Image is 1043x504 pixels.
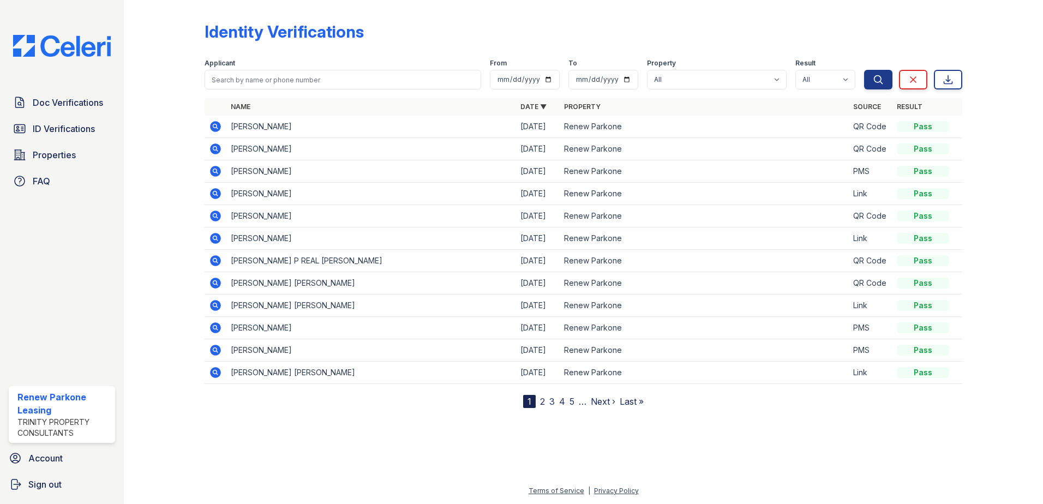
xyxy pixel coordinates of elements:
[560,362,849,384] td: Renew Parkone
[490,59,507,68] label: From
[579,395,586,408] span: …
[516,183,560,205] td: [DATE]
[560,138,849,160] td: Renew Parkone
[795,59,816,68] label: Result
[849,339,892,362] td: PMS
[516,160,560,183] td: [DATE]
[516,138,560,160] td: [DATE]
[226,339,516,362] td: [PERSON_NAME]
[897,322,949,333] div: Pass
[4,473,119,495] a: Sign out
[591,396,615,407] a: Next ›
[529,487,584,495] a: Terms of Service
[897,300,949,311] div: Pass
[620,396,644,407] a: Last »
[4,447,119,469] a: Account
[560,250,849,272] td: Renew Parkone
[849,160,892,183] td: PMS
[849,138,892,160] td: QR Code
[849,183,892,205] td: Link
[897,188,949,199] div: Pass
[28,452,63,465] span: Account
[560,272,849,295] td: Renew Parkone
[9,118,115,140] a: ID Verifications
[516,295,560,317] td: [DATE]
[516,205,560,227] td: [DATE]
[560,227,849,250] td: Renew Parkone
[28,478,62,491] span: Sign out
[516,250,560,272] td: [DATE]
[17,417,111,439] div: Trinity Property Consultants
[205,59,235,68] label: Applicant
[849,116,892,138] td: QR Code
[897,103,922,111] a: Result
[588,487,590,495] div: |
[520,103,547,111] a: Date ▼
[226,362,516,384] td: [PERSON_NAME] [PERSON_NAME]
[549,396,555,407] a: 3
[560,205,849,227] td: Renew Parkone
[849,272,892,295] td: QR Code
[897,121,949,132] div: Pass
[564,103,601,111] a: Property
[33,122,95,135] span: ID Verifications
[9,144,115,166] a: Properties
[516,272,560,295] td: [DATE]
[849,227,892,250] td: Link
[226,295,516,317] td: [PERSON_NAME] [PERSON_NAME]
[560,295,849,317] td: Renew Parkone
[560,116,849,138] td: Renew Parkone
[33,175,50,188] span: FAQ
[897,233,949,244] div: Pass
[853,103,881,111] a: Source
[226,205,516,227] td: [PERSON_NAME]
[897,143,949,154] div: Pass
[523,395,536,408] div: 1
[559,396,565,407] a: 4
[4,35,119,57] img: CE_Logo_Blue-a8612792a0a2168367f1c8372b55b34899dd931a85d93a1a3d3e32e68fde9ad4.png
[897,367,949,378] div: Pass
[226,183,516,205] td: [PERSON_NAME]
[9,92,115,113] a: Doc Verifications
[560,183,849,205] td: Renew Parkone
[849,362,892,384] td: Link
[516,227,560,250] td: [DATE]
[226,317,516,339] td: [PERSON_NAME]
[849,295,892,317] td: Link
[226,250,516,272] td: [PERSON_NAME] P REAL [PERSON_NAME]
[849,205,892,227] td: QR Code
[516,339,560,362] td: [DATE]
[570,396,574,407] a: 5
[226,227,516,250] td: [PERSON_NAME]
[897,211,949,221] div: Pass
[231,103,250,111] a: Name
[560,339,849,362] td: Renew Parkone
[897,255,949,266] div: Pass
[226,138,516,160] td: [PERSON_NAME]
[849,250,892,272] td: QR Code
[33,148,76,161] span: Properties
[540,396,545,407] a: 2
[226,160,516,183] td: [PERSON_NAME]
[897,345,949,356] div: Pass
[897,278,949,289] div: Pass
[568,59,577,68] label: To
[226,116,516,138] td: [PERSON_NAME]
[594,487,639,495] a: Privacy Policy
[226,272,516,295] td: [PERSON_NAME] [PERSON_NAME]
[897,166,949,177] div: Pass
[516,116,560,138] td: [DATE]
[647,59,676,68] label: Property
[849,317,892,339] td: PMS
[560,160,849,183] td: Renew Parkone
[205,22,364,41] div: Identity Verifications
[9,170,115,192] a: FAQ
[33,96,103,109] span: Doc Verifications
[516,362,560,384] td: [DATE]
[516,317,560,339] td: [DATE]
[17,391,111,417] div: Renew Parkone Leasing
[205,70,481,89] input: Search by name or phone number
[560,317,849,339] td: Renew Parkone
